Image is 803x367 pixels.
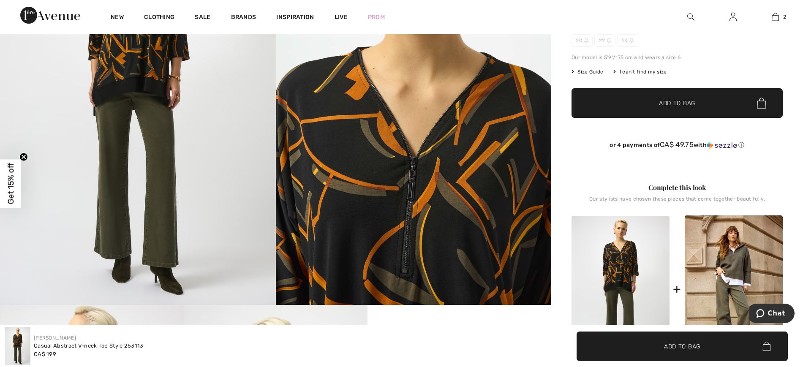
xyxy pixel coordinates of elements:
[629,38,634,43] img: ring-m.svg
[762,342,770,351] img: Bag.svg
[594,34,615,47] span: 22
[664,342,700,351] span: Add to Bag
[572,68,603,76] span: Size Guide
[34,351,56,357] span: CA$ 199
[783,13,786,21] span: 2
[730,12,737,22] img: My Info
[34,342,144,350] div: Casual Abstract V-neck Top Style 253113
[607,38,611,43] img: ring-m.svg
[231,14,256,22] a: Brands
[34,335,76,341] a: [PERSON_NAME]
[572,34,593,47] span: 20
[707,141,737,149] img: Sezzle
[5,327,30,365] img: Casual Abstract V-Neck Top Style 253113
[276,14,314,22] span: Inspiration
[659,99,695,108] span: Add to Bag
[6,163,16,204] span: Get 15% off
[572,54,783,61] div: Our model is 5'9"/175 cm and wears a size 6.
[723,12,743,22] a: Sign In
[613,68,667,76] div: I can't find my size
[572,216,670,363] img: Casual Abstract V-Neck Top Style 253113
[584,38,588,43] img: ring-m.svg
[20,7,80,24] img: 1ère Avenue
[749,304,795,325] iframe: Opens a widget where you can chat to one of our agents
[572,196,783,209] div: Our stylists have chosen these pieces that come together beautifully.
[577,332,788,361] button: Add to Bag
[772,12,779,22] img: My Bag
[144,14,174,22] a: Clothing
[19,152,28,161] button: Close teaser
[673,280,681,299] div: +
[368,13,385,22] a: Prom
[572,182,783,193] div: Complete this look
[111,14,124,22] a: New
[572,88,783,118] button: Add to Bag
[195,14,210,22] a: Sale
[335,13,348,22] a: Live
[572,141,783,149] div: or 4 payments of with
[685,215,783,363] img: Wide-Leg Mid-Rise Jeans Style 253950
[754,12,796,22] a: 2
[617,34,638,47] span: 24
[757,98,766,109] img: Bag.svg
[572,141,783,152] div: or 4 payments ofCA$ 49.75withSezzle Click to learn more about Sezzle
[687,12,694,22] img: search the website
[660,140,694,149] span: CA$ 49.75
